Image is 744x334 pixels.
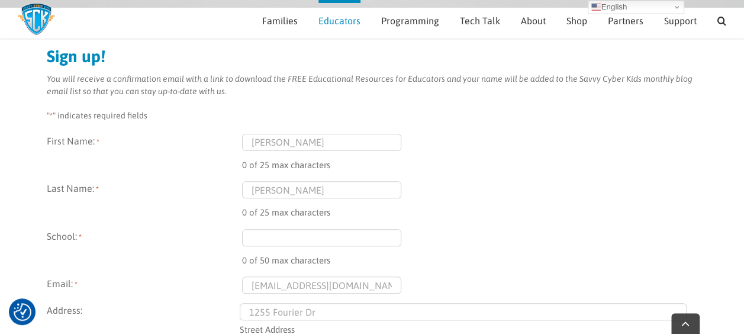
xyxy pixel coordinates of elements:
span: Support [664,16,697,25]
span: Programming [381,16,439,25]
legend: Address: [47,303,242,317]
em: You will receive a confirmation email with a link to download the FREE Educational Resources for ... [47,74,693,96]
p: " " indicates required fields [47,110,698,122]
img: Revisit consent button [14,303,31,321]
span: Partners [608,16,643,25]
button: Consent Preferences [14,303,31,321]
label: First Name: [47,134,242,172]
label: Last Name: [47,181,242,220]
span: Families [262,16,298,25]
h2: Sign up! [47,48,698,65]
label: School: [47,229,242,268]
div: 0 of 50 max characters [242,246,698,268]
span: Tech Talk [460,16,500,25]
label: Email: [47,277,242,294]
div: 0 of 25 max characters [242,151,698,172]
span: Shop [566,16,587,25]
span: Educators [318,16,360,25]
img: en [591,2,601,12]
img: Savvy Cyber Kids Logo [18,3,55,36]
span: About [521,16,546,25]
div: 0 of 25 max characters [242,198,698,220]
